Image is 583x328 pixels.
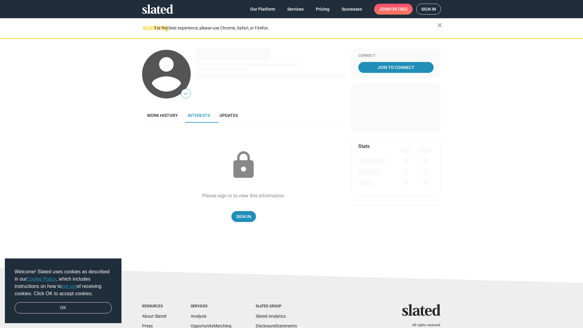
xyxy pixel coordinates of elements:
span: Successes [342,4,362,15]
a: Sign In [231,211,256,222]
a: Services [282,4,309,15]
span: Pricing [316,4,329,15]
a: Interests [183,108,215,123]
a: Cookie Policy [27,276,56,282]
span: for free [389,4,408,15]
a: Pricing [311,4,334,15]
span: Welcome! Slated uses cookies as described in our , which includes instructions on how to of recei... [15,268,112,297]
span: Sign in [421,4,436,14]
a: Our Platform [245,4,280,15]
span: Services [287,4,304,15]
a: Analysis [191,314,206,319]
a: Slated Analytics [256,314,286,319]
mat-icon: warning [143,24,150,31]
div: Please sign in to view this information. [202,193,285,199]
mat-icon: close [436,22,443,29]
a: About Slated [142,314,166,319]
span: Our Platform [250,4,275,15]
a: Updates [215,108,243,123]
a: Sign in [416,4,441,15]
span: Join To Connect [360,62,432,73]
div: For the best experience, please use Chrome, Safari, or Firefox. [154,24,437,32]
span: Sign In [236,211,251,222]
a: Join To Connect [358,62,434,73]
div: Services [191,304,231,309]
div: cookieconsent [5,258,121,323]
a: Joinfor free [374,4,413,15]
mat-card-title: Stats [358,143,370,149]
div: Slated Group [256,304,297,309]
div: Resources [142,304,166,309]
span: Join [379,4,408,15]
a: Work history [142,108,183,123]
span: — [181,90,190,98]
span: Interests [188,113,210,118]
span: Updates [220,113,238,118]
a: Successes [337,4,367,15]
mat-icon: lock [228,150,259,180]
div: Connect [358,53,434,58]
a: dismiss cookie message [15,302,112,314]
a: opt-out [62,284,77,289]
span: Work history [147,113,178,118]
